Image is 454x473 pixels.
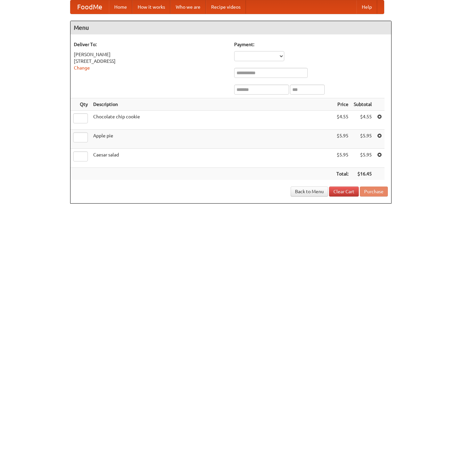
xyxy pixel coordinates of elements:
[74,51,228,58] div: [PERSON_NAME]
[91,111,334,130] td: Chocolate chip cookie
[334,130,351,149] td: $5.95
[74,58,228,65] div: [STREET_ADDRESS]
[109,0,132,14] a: Home
[170,0,206,14] a: Who we are
[351,168,374,180] th: $16.45
[329,187,359,197] a: Clear Cart
[70,21,391,34] h4: Menu
[91,98,334,111] th: Description
[70,98,91,111] th: Qty
[234,41,388,48] h5: Payment:
[356,0,377,14] a: Help
[70,0,109,14] a: FoodMe
[334,111,351,130] td: $4.55
[91,130,334,149] td: Apple pie
[132,0,170,14] a: How it works
[74,65,90,71] a: Change
[351,149,374,168] td: $5.95
[206,0,246,14] a: Recipe videos
[351,111,374,130] td: $4.55
[291,187,328,197] a: Back to Menu
[351,98,374,111] th: Subtotal
[334,98,351,111] th: Price
[351,130,374,149] td: $5.95
[334,149,351,168] td: $5.95
[334,168,351,180] th: Total:
[91,149,334,168] td: Caesar salad
[360,187,388,197] button: Purchase
[74,41,228,48] h5: Deliver To:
